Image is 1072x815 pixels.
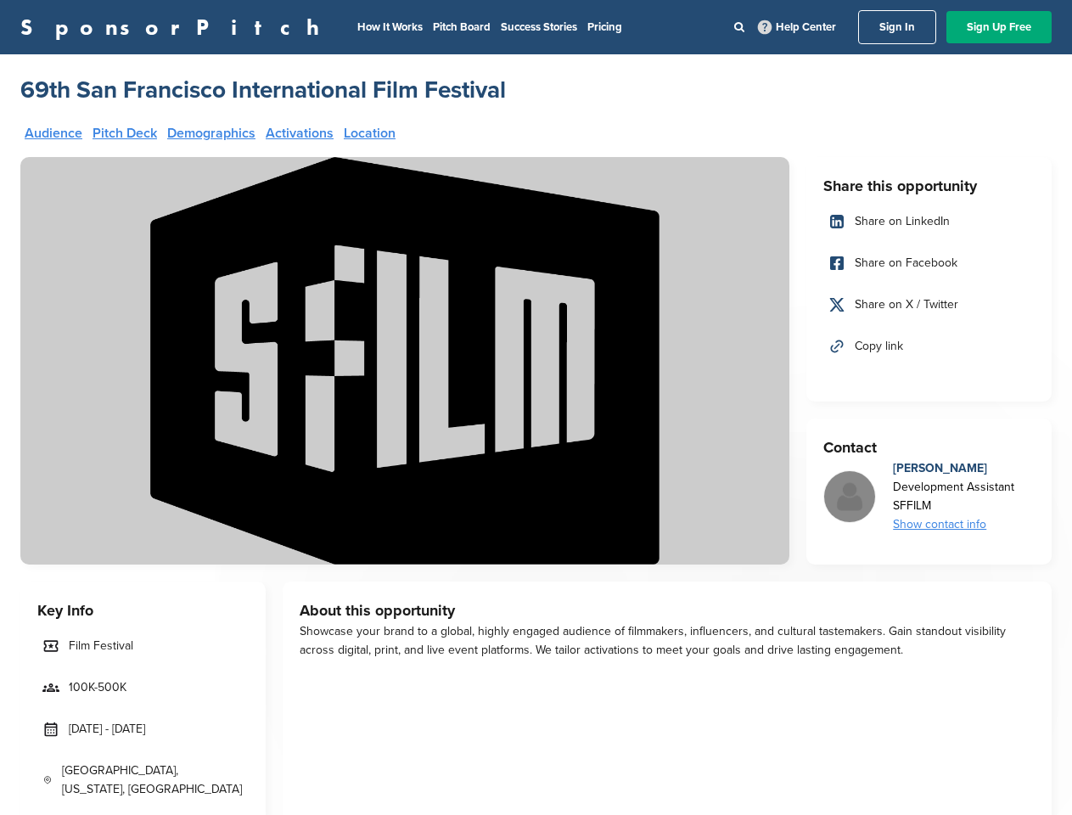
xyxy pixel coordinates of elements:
[755,17,839,37] a: Help Center
[587,20,622,34] a: Pricing
[946,11,1052,43] a: Sign Up Free
[823,329,1035,364] a: Copy link
[266,126,334,140] a: Activations
[20,16,330,38] a: SponsorPitch
[344,126,396,140] a: Location
[823,436,1035,459] h3: Contact
[855,295,958,314] span: Share on X / Twitter
[893,478,1014,497] div: Development Assistant
[823,174,1035,198] h3: Share this opportunity
[855,254,957,273] span: Share on Facebook
[357,20,423,34] a: How It Works
[823,287,1035,323] a: Share on X / Twitter
[433,20,491,34] a: Pitch Board
[855,212,950,231] span: Share on LinkedIn
[62,762,244,799] span: [GEOGRAPHIC_DATA], [US_STATE], [GEOGRAPHIC_DATA]
[37,599,249,622] h3: Key Info
[501,20,577,34] a: Success Stories
[69,678,126,697] span: 100K-500K
[300,622,1035,660] div: Showcase your brand to a global, highly engaged audience of filmmakers, influencers, and cultural...
[823,245,1035,281] a: Share on Facebook
[25,126,82,140] a: Audience
[300,599,1035,622] h3: About this opportunity
[93,126,157,140] a: Pitch Deck
[167,126,255,140] a: Demographics
[823,204,1035,239] a: Share on LinkedIn
[20,75,506,105] a: 69th San Francisco International Film Festival
[858,10,936,44] a: Sign In
[893,515,1014,534] div: Show contact info
[855,337,903,356] span: Copy link
[20,157,789,565] img: Sponsorpitch &
[69,637,133,655] span: Film Festival
[893,459,1014,478] div: [PERSON_NAME]
[69,720,145,739] span: [DATE] - [DATE]
[824,471,875,522] img: Missing
[893,497,1014,515] div: SFFILM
